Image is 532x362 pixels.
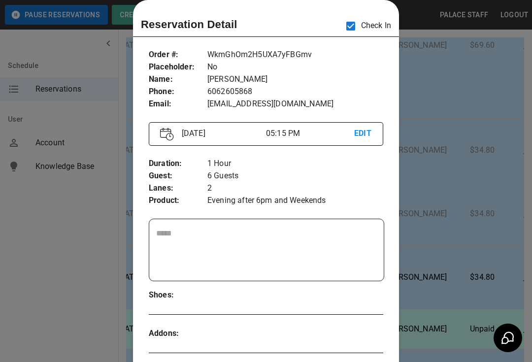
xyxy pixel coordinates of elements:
p: Lanes : [149,182,207,195]
p: 6062605868 [207,86,383,98]
p: Evening after 6pm and Weekends [207,195,383,207]
p: Name : [149,73,207,86]
p: Addons : [149,328,207,340]
p: 2 [207,182,383,195]
p: [DATE] [178,128,266,139]
p: 05:15 PM [266,128,354,139]
p: 6 Guests [207,170,383,182]
p: [PERSON_NAME] [207,73,383,86]
img: Vector [160,128,174,141]
p: Guest : [149,170,207,182]
p: Duration : [149,158,207,170]
p: EDIT [354,128,372,140]
p: WkmGhOm2H5UXA7yFBGmv [207,49,383,61]
p: [EMAIL_ADDRESS][DOMAIN_NAME] [207,98,383,110]
p: No [207,61,383,73]
p: Product : [149,195,207,207]
p: Email : [149,98,207,110]
p: Phone : [149,86,207,98]
p: Reservation Detail [141,16,237,33]
p: Order # : [149,49,207,61]
p: Placeholder : [149,61,207,73]
p: 1 Hour [207,158,383,170]
p: Check In [340,16,391,36]
p: Shoes : [149,289,207,301]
